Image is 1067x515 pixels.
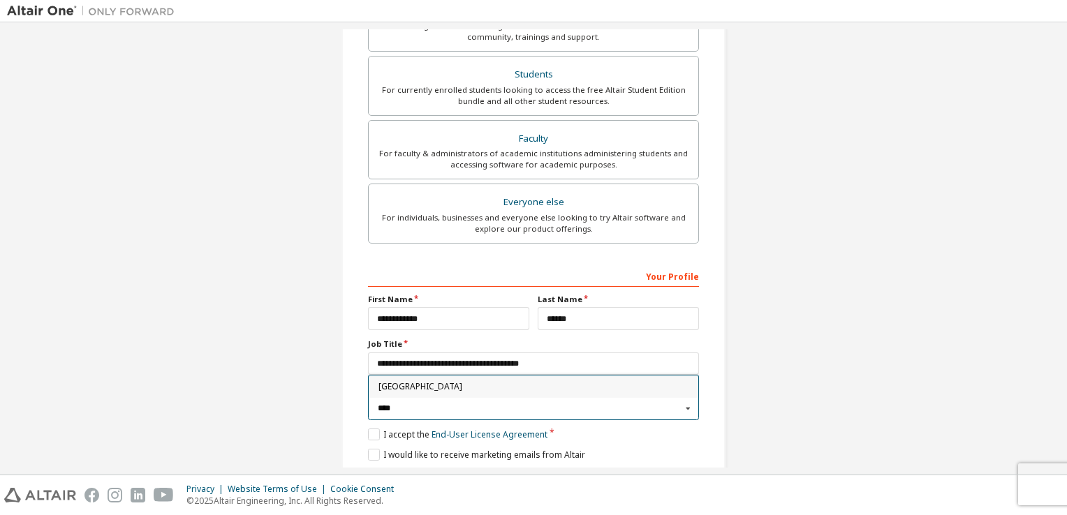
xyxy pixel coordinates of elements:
img: altair_logo.svg [4,488,76,502]
img: facebook.svg [84,488,99,502]
div: Privacy [186,484,228,495]
img: instagram.svg [108,488,122,502]
img: youtube.svg [154,488,174,502]
label: Job Title [368,338,699,350]
div: For individuals, businesses and everyone else looking to try Altair software and explore our prod... [377,212,690,234]
div: Your Profile [368,264,699,287]
img: Altair One [7,4,182,18]
span: [GEOGRAPHIC_DATA] [378,382,689,391]
div: Faculty [377,129,690,149]
label: I accept the [368,428,547,440]
img: linkedin.svg [131,488,145,502]
div: For currently enrolled students looking to access the free Altair Student Edition bundle and all ... [377,84,690,107]
div: For existing customers looking to access software downloads, HPC resources, community, trainings ... [377,20,690,43]
div: Everyone else [377,193,690,212]
div: Cookie Consent [330,484,402,495]
div: Students [377,65,690,84]
label: First Name [368,294,529,305]
div: Website Terms of Use [228,484,330,495]
a: End-User License Agreement [432,428,547,440]
div: For faculty & administrators of academic institutions administering students and accessing softwa... [377,148,690,170]
label: I would like to receive marketing emails from Altair [368,449,585,461]
p: © 2025 Altair Engineering, Inc. All Rights Reserved. [186,495,402,507]
label: Last Name [538,294,699,305]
